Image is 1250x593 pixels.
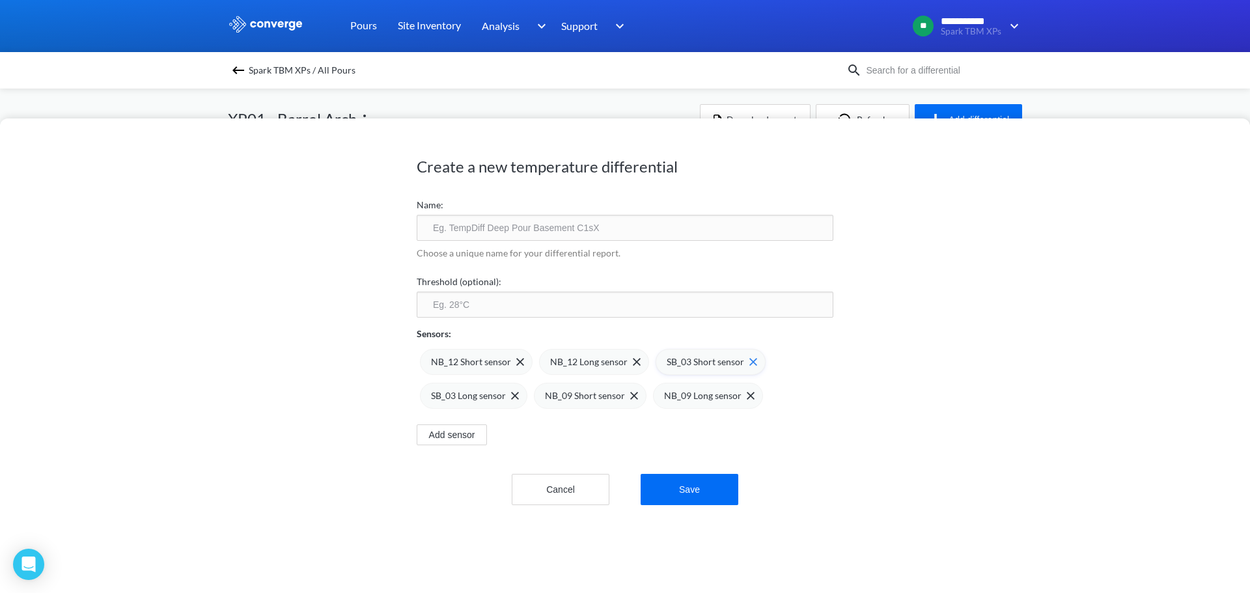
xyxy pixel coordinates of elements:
img: close-icon.svg [747,392,755,400]
input: Search for a differential [862,63,1020,77]
span: Analysis [482,18,520,34]
img: downArrow.svg [1001,18,1022,34]
span: Support [561,18,598,34]
span: SB_03 Long sensor [431,389,506,403]
input: Eg. 28°C [417,292,833,318]
p: Choose a unique name for your differential report. [417,246,833,260]
button: Add sensor [417,424,487,445]
img: close-icon.svg [633,358,641,366]
img: icon-search.svg [846,62,862,78]
p: Sensors: [417,327,451,341]
label: Threshold (optional): [417,275,833,289]
img: close-icon.svg [630,392,638,400]
span: NB_12 Short sensor [431,355,511,369]
input: Eg. TempDiff Deep Pour Basement C1sX [417,215,833,241]
span: NB_12 Long sensor [550,355,628,369]
span: NB_09 Long sensor [664,389,742,403]
h1: Create a new temperature differential [417,156,833,177]
button: Cancel [512,474,609,505]
label: Name: [417,198,833,212]
img: logo_ewhite.svg [228,16,303,33]
div: Open Intercom Messenger [13,549,44,580]
img: close-icon.svg [516,358,524,366]
img: backspace.svg [230,62,246,78]
img: close-icon-hover.svg [749,358,757,366]
img: downArrow.svg [607,18,628,34]
span: Spark TBM XPs / All Pours [249,61,355,79]
img: close-icon.svg [511,392,519,400]
button: Save [641,474,738,505]
img: downArrow.svg [529,18,549,34]
span: Spark TBM XPs [941,27,1001,36]
span: SB_03 Short sensor [667,355,744,369]
span: NB_09 Short sensor [545,389,625,403]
